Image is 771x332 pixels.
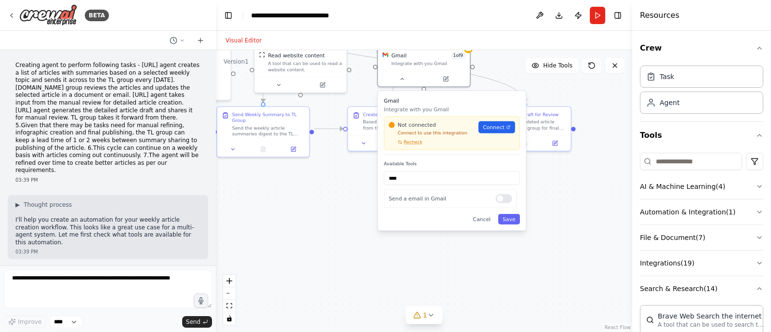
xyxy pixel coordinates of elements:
[391,61,465,66] div: Integrate with you Gmail
[660,98,679,107] div: Agent
[384,161,520,167] label: Available Tools
[232,111,305,123] div: Send Weekly Summary to TL Group
[152,68,226,80] div: A tool that can be used to search the internet with a search_query. Supports different search typ...
[363,111,426,117] div: Create Detailed Article Draft
[640,251,763,276] button: Integrations(19)
[611,9,625,22] button: Hide right sidebar
[186,318,200,326] span: Send
[389,139,423,145] button: Recheck
[425,75,467,84] button: Open in side panel
[404,139,423,145] span: Recheck
[494,111,559,117] div: Send Article Draft for Review
[15,248,200,255] div: 03:39 PM
[19,4,77,26] img: Logo
[251,11,329,20] nav: breadcrumb
[24,201,72,209] span: Thought process
[391,52,407,59] div: Gmail
[259,52,265,57] img: ScrapeWebsiteTool
[384,97,520,105] h3: Gmail
[223,300,236,312] button: fit view
[658,321,764,329] p: A tool that can be used to search the internet with a search_query.
[166,35,189,46] button: Switch to previous chat
[301,80,344,90] button: Open in side panel
[193,35,208,46] button: Start a new chat
[254,46,347,93] div: ScrapeWebsiteToolRead website contentA tool that can be used to read a website content.
[223,275,236,325] div: React Flow controls
[15,62,200,174] p: Creating agent to perform following tasks - [URL] agent creates a list of articles with summaries...
[406,306,443,324] button: 1
[468,214,495,225] button: Cancel
[640,35,763,62] button: Crew
[363,119,435,131] div: Based on the selected article from the TL group review and their feedback provided in {tl_review_...
[4,316,46,328] button: Improve
[268,52,325,59] div: Read website content
[398,121,436,129] span: Not connected
[423,310,427,320] span: 1
[498,214,520,225] button: Save
[640,199,763,225] button: Automation & Integration(1)
[543,62,572,69] span: Hide Tools
[479,121,515,133] a: Connect
[15,201,20,209] span: ▶
[640,122,763,149] button: Tools
[383,52,388,57] img: Gmail
[640,225,763,250] button: File & Document(7)
[526,58,578,73] button: Hide Tools
[389,130,474,136] p: Connect to use this integration
[280,145,306,154] button: Open in side panel
[223,275,236,287] button: zoom in
[138,46,231,100] div: SerperDevToolSearch the internet with [PERSON_NAME]A tool that can be used to search the internet...
[222,9,235,22] button: Hide left sidebar
[640,62,763,121] div: Crew
[483,123,505,131] span: Connect
[494,119,566,131] div: Send the completed article draft to the TL group for final review. Format the email with the full...
[660,72,674,81] div: Task
[605,325,631,330] a: React Flow attribution
[223,287,236,300] button: zoom out
[314,125,343,133] g: Edge from 10262ea3-103d-4794-bf36-43111d464158 to c45fd6be-0e27-4ca1-869a-4636806a8b23
[389,195,490,202] p: Send a email in Gmail
[478,106,572,152] div: Send Article Draft for ReviewSend the completed article draft to the TL group for final review. F...
[223,312,236,325] button: toggle interactivity
[186,88,228,97] button: Open in side panel
[248,17,267,102] g: Edge from 3fcef6cf-855e-406b-ab3e-cb3474b9720b to 10262ea3-103d-4794-bf36-43111d464158
[247,145,279,154] button: No output available
[18,318,41,326] span: Improve
[542,139,568,148] button: Open in side panel
[216,106,310,158] div: Send Weekly Summary to TL GroupSend the weekly article summaries digest to the TL group via email...
[268,61,342,73] div: A tool that can be used to read a website content.
[646,316,654,324] img: BraveSearchTool
[640,174,763,199] button: AI & Machine Learning(4)
[15,176,200,184] div: 03:39 PM
[15,201,72,209] button: ▶Thought process
[232,125,305,137] div: Send the weekly article summaries digest to the TL group via email every [DATE]. Format the email...
[194,293,208,308] button: Click to speak your automation idea
[224,58,249,66] div: Version 1
[220,35,267,46] button: Visual Editor
[451,52,465,59] span: Number of enabled actions
[152,52,226,66] div: Search the internet with [PERSON_NAME]
[347,106,441,152] div: Create Detailed Article DraftBased on the selected article from the TL group review and their fee...
[182,316,212,328] button: Send
[248,17,529,102] g: Edge from 3fcef6cf-855e-406b-ab3e-cb3474b9720b to caff6149-8037-4b01-9e56-81c1938da1da
[377,46,471,87] div: GmailGmail1of9Integrate with you GmailGmailIntegrate with you GmailNot connectedConnect to use th...
[15,216,200,246] p: I'll help you create an automation for your weekly article creation workflow. This looks like a g...
[640,10,679,21] h4: Resources
[658,311,764,321] div: Brave Web Search the internet
[384,106,520,114] p: Integrate with you Gmail
[640,276,763,301] button: Search & Research(14)
[85,10,109,21] div: BETA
